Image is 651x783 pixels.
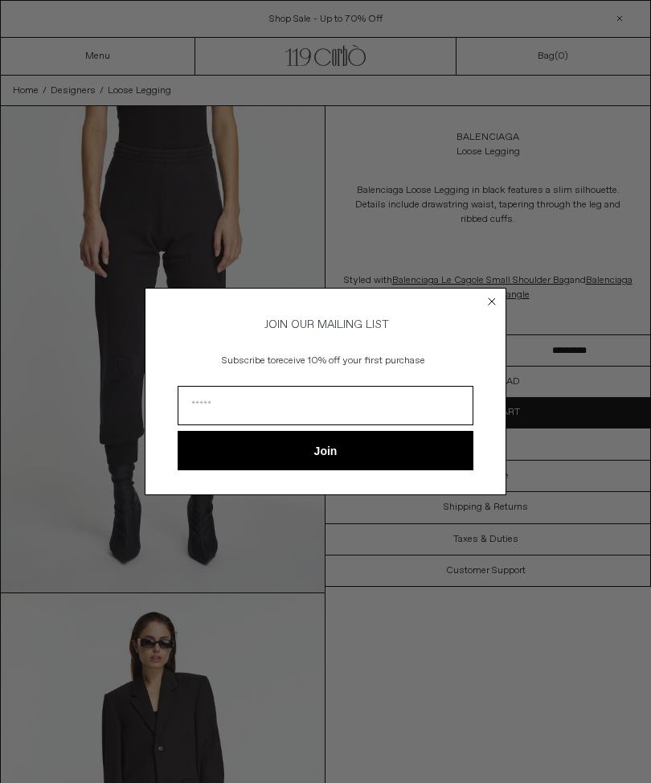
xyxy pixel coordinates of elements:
[276,355,425,367] span: receive 10% off your first purchase
[178,386,473,425] input: Email
[484,293,500,310] button: Close dialog
[178,431,473,470] button: Join
[262,318,389,332] span: JOIN OUR MAILING LIST
[222,355,276,367] span: Subscribe to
